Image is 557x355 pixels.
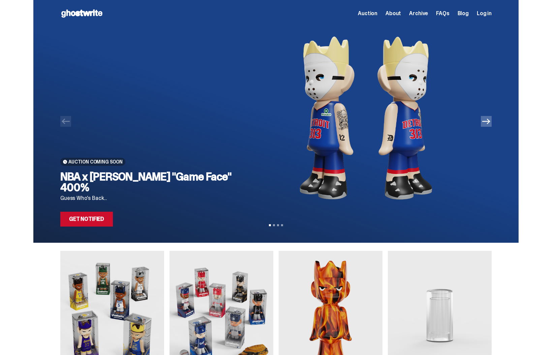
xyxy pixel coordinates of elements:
button: Previous [60,116,71,127]
a: About [385,11,401,16]
img: NBA x Eminem "Game Face" 400% [251,27,481,209]
button: View slide 1 [269,224,271,226]
button: View slide 3 [277,224,279,226]
a: FAQs [436,11,449,16]
a: Log in [477,11,492,16]
a: Archive [409,11,428,16]
button: Next [481,116,492,127]
a: Auction [358,11,377,16]
span: Auction Coming Soon [68,159,123,165]
h2: NBA x [PERSON_NAME] "Game Face" 400% [60,171,240,193]
button: View slide 2 [273,224,275,226]
a: Blog [458,11,469,16]
button: View slide 4 [281,224,283,226]
p: Guess Who's Back... [60,196,240,201]
a: Get Notified [60,212,113,227]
